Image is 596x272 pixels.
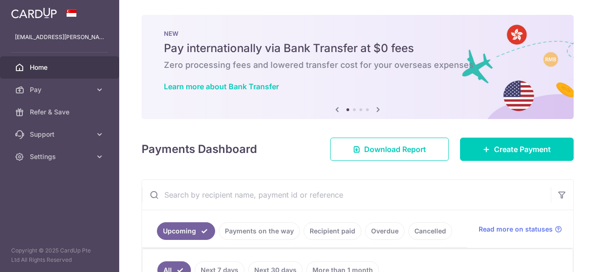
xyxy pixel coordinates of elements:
[460,138,574,161] a: Create Payment
[142,141,257,158] h4: Payments Dashboard
[304,222,361,240] a: Recipient paid
[330,138,449,161] a: Download Report
[494,144,551,155] span: Create Payment
[157,222,215,240] a: Upcoming
[164,82,279,91] a: Learn more about Bank Transfer
[30,152,91,161] span: Settings
[164,60,551,71] h6: Zero processing fees and lowered transfer cost for your overseas expenses
[364,144,426,155] span: Download Report
[30,130,91,139] span: Support
[479,225,553,234] span: Read more on statuses
[30,85,91,94] span: Pay
[142,15,574,119] img: Bank transfer banner
[479,225,562,234] a: Read more on statuses
[219,222,300,240] a: Payments on the way
[30,63,91,72] span: Home
[30,107,91,117] span: Refer & Save
[164,41,551,56] h5: Pay internationally via Bank Transfer at $0 fees
[15,33,104,42] p: [EMAIL_ADDRESS][PERSON_NAME][DOMAIN_NAME]
[164,30,551,37] p: NEW
[408,222,452,240] a: Cancelled
[11,7,57,19] img: CardUp
[365,222,405,240] a: Overdue
[142,180,551,210] input: Search by recipient name, payment id or reference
